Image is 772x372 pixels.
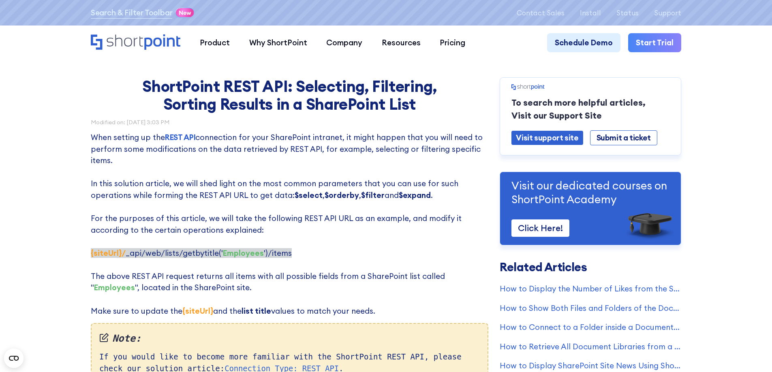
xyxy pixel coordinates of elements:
a: Home [91,34,180,51]
a: Pricing [430,33,475,53]
a: Schedule Demo [547,33,620,53]
a: How to Display SharePoint Site News Using ShortPoint REST API Connection Type [500,360,681,372]
p: To search more helpful articles, Visit our Support Site [511,96,669,122]
a: Submit a ticket [590,130,657,145]
div: Company [326,37,362,49]
strong: {siteUrl}/ [91,248,126,258]
a: Install [580,9,601,17]
a: Company [316,33,372,53]
h1: ShortPoint REST API: Selecting, Filtering, Sorting Results in a SharePoint List [137,77,441,113]
div: Resources [382,37,421,49]
a: Search & Filter Toolbar [91,7,173,19]
a: Contact Sales [517,9,565,17]
a: Start Trial [628,33,681,53]
div: Pricing [440,37,465,49]
h3: Related Articles [500,261,681,273]
a: How to Retrieve All Document Libraries from a Site Collection Using ShortPoint Connect [500,341,681,353]
strong: $orderby [325,190,359,200]
div: Modified on: [DATE] 3:03 PM [91,119,488,125]
button: Open CMP widget [4,349,24,368]
a: Why ShortPoint [240,33,317,53]
em: Note: [99,332,480,346]
strong: {siteUrl} [182,306,213,316]
a: REST API [165,132,195,142]
iframe: Chat Widget [731,333,772,372]
div: Why ShortPoint [249,37,307,49]
a: How to Display the Number of Likes from the SharePoint List Items [500,283,681,295]
a: Product [190,33,240,53]
strong: $select [295,190,323,200]
strong: $expand [399,190,431,200]
a: Support [654,9,681,17]
strong: Employees [94,283,135,292]
p: When setting up the connection for your SharePoint intranet, it might happen that you will need t... [91,132,488,317]
a: Click Here! [511,219,569,237]
a: Visit support site [511,131,583,145]
p: Visit our dedicated courses on ShortPoint Academy [511,179,669,206]
span: ‍ _api/web/lists/getbytitle(' ')/items [91,248,292,258]
a: How to Connect to a Folder inside a Document Library Using REST API [500,321,681,333]
strong: Employees [223,248,264,258]
strong: $filter [361,190,385,200]
a: How to Show Both Files and Folders of the Document Library in a ShortPoint Element [500,302,681,314]
strong: list title [242,306,271,316]
a: Status [616,9,639,17]
a: Resources [372,33,430,53]
div: Product [200,37,230,49]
